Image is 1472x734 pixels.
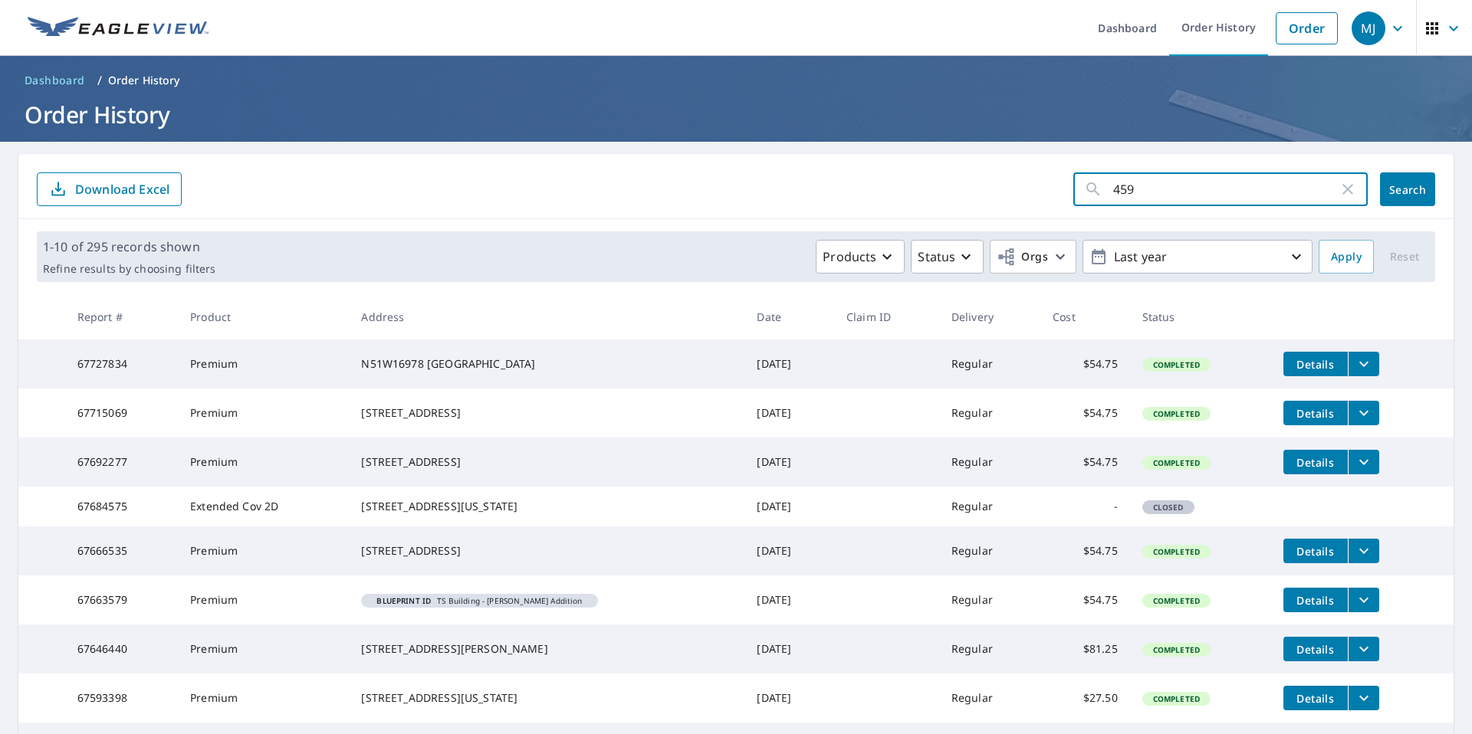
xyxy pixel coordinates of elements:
[1293,544,1339,559] span: Details
[939,339,1040,388] td: Regular
[918,247,955,266] p: Status
[744,575,834,624] td: [DATE]
[1283,352,1348,376] button: detailsBtn-67727834
[1293,357,1339,372] span: Details
[1283,686,1348,710] button: detailsBtn-67593398
[361,405,732,421] div: [STREET_ADDRESS]
[1276,12,1338,44] a: Order
[349,294,744,339] th: Address
[18,68,1454,93] nav: breadcrumb
[178,575,349,624] td: Premium
[1040,624,1130,673] td: $81.25
[65,487,178,526] td: 67684575
[1348,539,1379,563] button: filesDropdownBtn-67666535
[18,99,1454,130] h1: Order History
[1040,339,1130,388] td: $54.75
[1293,691,1339,706] span: Details
[911,240,984,274] button: Status
[178,624,349,673] td: Premium
[1108,244,1287,270] p: Last year
[178,673,349,723] td: Premium
[744,294,834,339] th: Date
[37,172,182,206] button: Download Excel
[1348,450,1379,474] button: filesDropdownBtn-67692277
[25,73,85,88] span: Dashboard
[178,437,349,487] td: Premium
[939,673,1040,723] td: Regular
[939,437,1040,487] td: Regular
[1040,437,1130,487] td: $54.75
[28,17,209,40] img: EV Logo
[834,294,939,339] th: Claim ID
[1348,588,1379,612] button: filesDropdownBtn-67663579
[178,339,349,388] td: Premium
[1293,406,1339,421] span: Details
[1040,294,1130,339] th: Cost
[1293,642,1339,657] span: Details
[990,240,1076,274] button: Orgs
[744,526,834,575] td: [DATE]
[1348,352,1379,376] button: filesDropdownBtn-67727834
[65,294,178,339] th: Report #
[744,339,834,388] td: [DATE]
[178,294,349,339] th: Product
[939,575,1040,624] td: Regular
[1348,401,1379,425] button: filesDropdownBtn-67715069
[108,73,180,88] p: Order History
[65,437,178,487] td: 67692277
[816,240,905,274] button: Products
[361,356,732,372] div: N51W16978 [GEOGRAPHIC_DATA]
[1380,172,1435,206] button: Search
[361,499,732,514] div: [STREET_ADDRESS][US_STATE]
[1040,487,1130,526] td: -
[65,526,178,575] td: 67666535
[376,597,431,605] em: Blueprint ID
[1283,588,1348,612] button: detailsBtn-67663579
[744,437,834,487] td: [DATE]
[1319,240,1374,274] button: Apply
[1144,408,1209,419] span: Completed
[65,339,178,388] td: 67727834
[1040,673,1130,723] td: $27.50
[361,454,732,470] div: [STREET_ADDRESS]
[744,673,834,723] td: [DATE]
[65,673,178,723] td: 67593398
[43,262,215,276] p: Refine results by choosing filters
[1040,526,1130,575] td: $54.75
[75,181,169,198] p: Download Excel
[65,624,178,673] td: 67646440
[65,575,178,624] td: 67663579
[1283,539,1348,563] button: detailsBtn-67666535
[823,247,876,266] p: Products
[744,624,834,673] td: [DATE]
[43,238,215,256] p: 1-10 of 295 records shown
[744,388,834,437] td: [DATE]
[1144,359,1209,370] span: Completed
[1331,247,1362,267] span: Apply
[361,690,732,706] div: [STREET_ADDRESS][US_STATE]
[939,526,1040,575] td: Regular
[361,641,732,657] div: [STREET_ADDRESS][PERSON_NAME]
[1144,693,1209,704] span: Completed
[178,487,349,526] td: Extended Cov 2D
[1293,593,1339,608] span: Details
[367,597,591,605] span: TS Building - [PERSON_NAME] Addition
[1392,182,1423,197] span: Search
[1293,455,1339,470] span: Details
[1113,168,1339,211] input: Address, Report #, Claim ID, etc.
[1348,637,1379,661] button: filesDropdownBtn-67646440
[1040,575,1130,624] td: $54.75
[1144,644,1209,655] span: Completed
[1352,11,1385,45] div: MJ
[178,526,349,575] td: Premium
[1130,294,1271,339] th: Status
[744,487,834,526] td: [DATE]
[1040,388,1130,437] td: $54.75
[1144,595,1209,606] span: Completed
[1283,637,1348,661] button: detailsBtn-67646440
[1348,686,1379,710] button: filesDropdownBtn-67593398
[1144,546,1209,557] span: Completed
[1283,450,1348,474] button: detailsBtn-67692277
[1144,457,1209,468] span: Completed
[18,68,91,93] a: Dashboard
